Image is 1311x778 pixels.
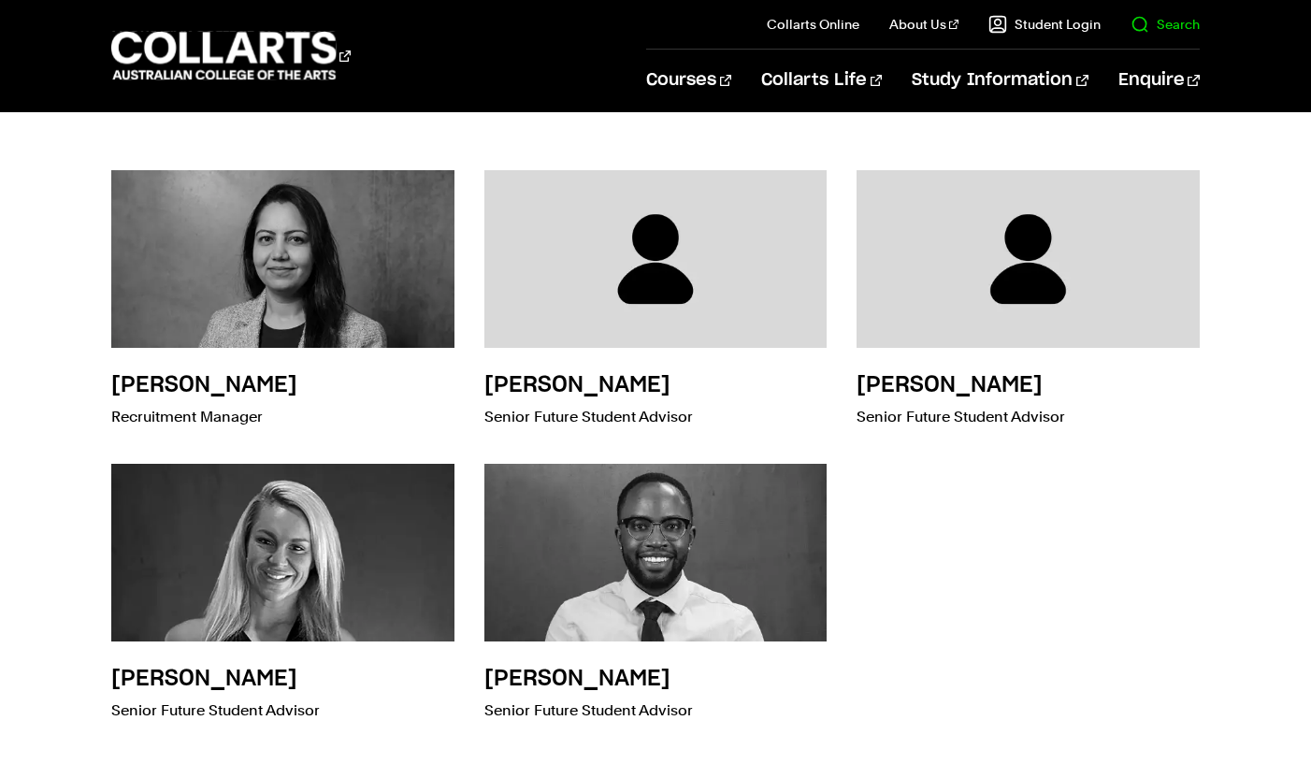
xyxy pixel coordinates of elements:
h3: [PERSON_NAME] [111,668,297,690]
a: Courses [646,50,731,111]
a: Enquire [1118,50,1200,111]
h3: [PERSON_NAME] [484,374,670,396]
a: Student Login [988,15,1101,34]
h3: [PERSON_NAME] [857,374,1043,396]
h3: [PERSON_NAME] [111,374,297,396]
p: Senior Future Student Advisor [484,404,693,430]
div: Go to homepage [111,29,351,82]
a: Collarts Life [761,50,882,111]
a: Study Information [912,50,1088,111]
a: Search [1131,15,1200,34]
a: Collarts Online [767,15,859,34]
p: Senior Future Student Advisor [857,404,1065,430]
h3: [PERSON_NAME] [484,668,670,690]
p: Senior Future Student Advisor [484,698,693,724]
a: About Us [889,15,958,34]
p: Recruitment Manager [111,404,297,430]
p: Senior Future Student Advisor [111,698,320,724]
